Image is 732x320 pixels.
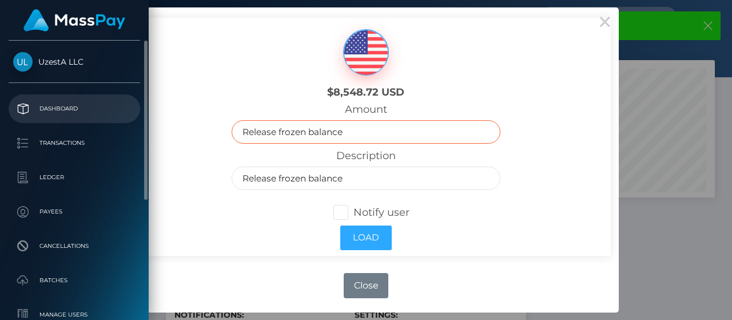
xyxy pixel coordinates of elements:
label: Description [336,149,396,162]
button: Load [340,226,392,250]
p: Transactions [13,135,136,152]
img: UzestA LLC [13,52,33,72]
p: Dashboard [13,100,136,117]
img: USD.png [344,30,388,76]
img: MassPay Logo [23,9,125,31]
button: Close this dialog [591,7,619,35]
span: UzestA LLC [9,57,140,67]
label: Notify user [333,205,409,220]
button: Close [344,273,388,298]
p: Cancellations [13,238,136,255]
p: Ledger [13,169,136,186]
input: Amount to load in USD [232,120,500,144]
p: Batches [13,272,136,289]
h6: $8,548.72 USD [307,86,425,99]
label: Amount [345,103,387,116]
input: Description [232,167,500,190]
p: Payees [13,203,136,220]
